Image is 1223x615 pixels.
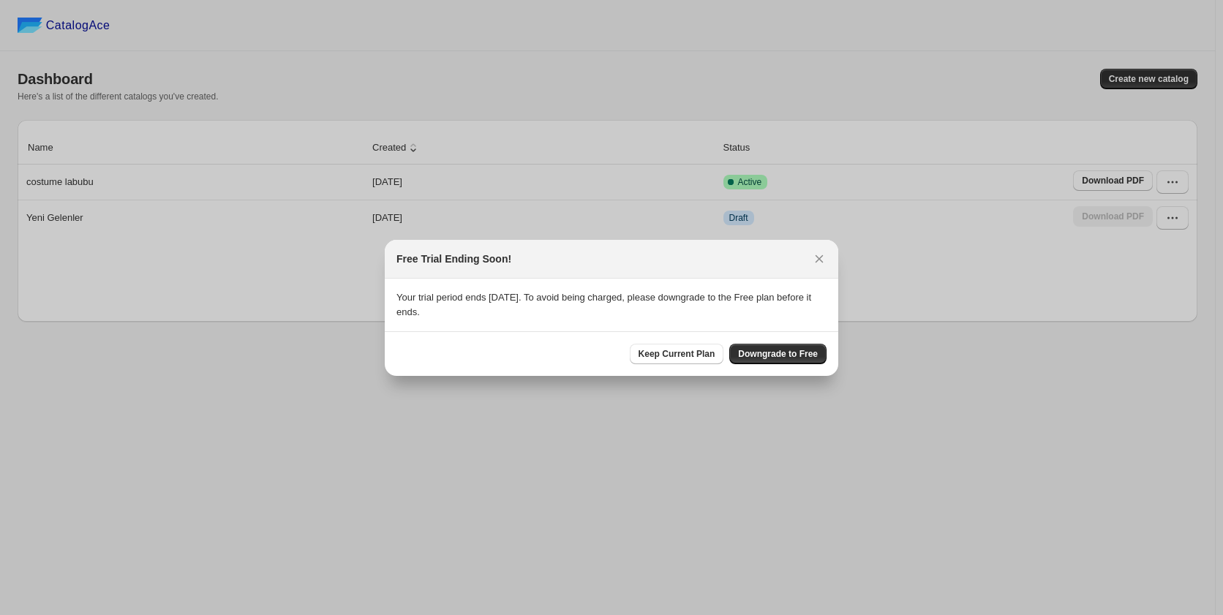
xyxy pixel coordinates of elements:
[729,344,827,364] button: Downgrade to Free
[396,252,511,266] h2: Free Trial Ending Soon!
[630,344,724,364] button: Keep Current Plan
[639,348,715,360] span: Keep Current Plan
[396,290,827,320] p: Your trial period ends [DATE]. To avoid being charged, please downgrade to the Free plan before i...
[738,348,818,360] span: Downgrade to Free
